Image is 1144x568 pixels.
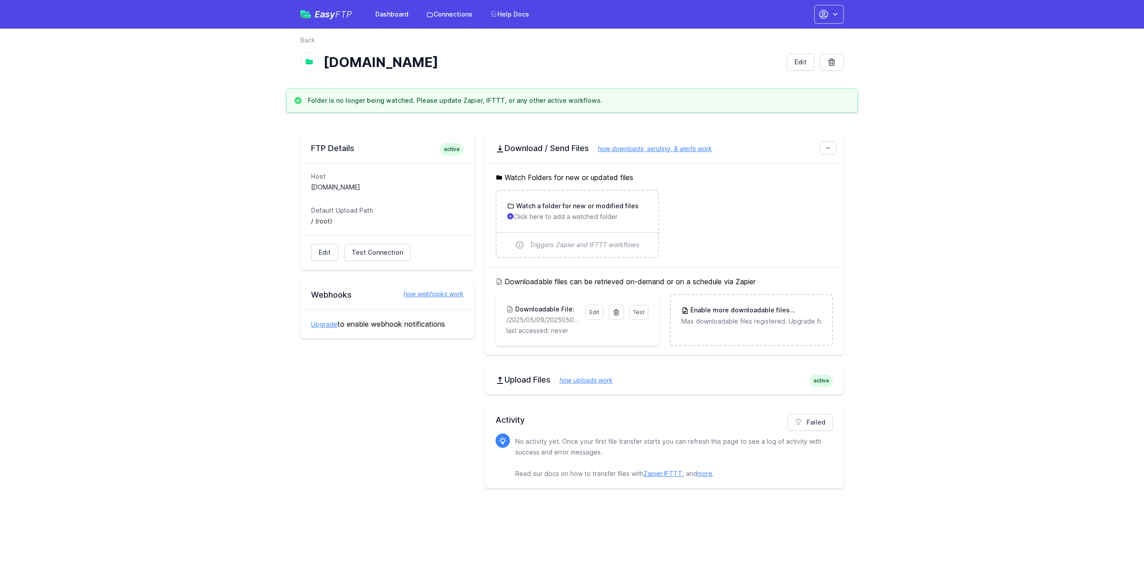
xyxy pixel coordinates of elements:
[324,54,780,70] h1: [DOMAIN_NAME]
[643,470,662,477] a: Zapier
[352,248,403,257] span: Test Connection
[513,305,574,314] h3: Downloadable File:
[506,316,580,324] p: /2025/05/09/20250509171559_inbound_0422652309_0756011820.mp3
[681,317,821,326] p: Max downloadable files registered. Upgrade for more.
[507,212,647,221] p: Click here to add a watched folder
[311,320,337,328] a: Upgrade
[629,305,648,320] a: Test
[551,376,613,384] a: how uploads work
[311,217,463,226] dd: / (root)
[530,240,639,249] span: Triggers Zapier and IFTTT workflows
[787,414,833,431] a: Failed
[308,96,602,105] h3: Folder is no longer being watched. Please update Zapier, IFTTT, or any other active workflows.
[311,290,463,300] h2: Webhooks
[496,374,833,385] h2: Upload Files
[344,244,411,261] a: Test Connection
[300,36,844,50] nav: Breadcrumb
[515,436,826,479] p: No activity yet. Once your first file transfer starts you can refresh this page to see a log of a...
[496,191,658,257] a: Watch a folder for new or modified files Click here to add a watched folder Triggers Zapier and I...
[300,10,352,19] a: EasyFTP
[311,183,463,192] dd: [DOMAIN_NAME]
[496,143,833,154] h2: Download / Send Files
[300,10,311,18] img: easyftp_logo.png
[315,10,352,19] span: Easy
[496,172,833,183] h5: Watch Folders for new or updated files
[300,36,315,45] a: Back
[311,206,463,215] dt: Default Upload Path
[300,309,474,338] div: to enable webhook notifications
[395,290,463,299] a: how webhooks work
[506,326,648,335] p: last accessed: never
[485,6,534,22] a: Help Docs
[421,6,478,22] a: Connections
[370,6,414,22] a: Dashboard
[810,374,833,387] span: active
[787,54,814,71] a: Edit
[633,309,644,316] span: Test
[311,143,463,154] h2: FTP Details
[697,470,712,477] a: more
[664,470,682,477] a: IFTTT
[790,306,822,315] span: Upgrade
[311,172,463,181] dt: Host
[589,145,712,152] a: how downloads, sending, & alerts work
[335,9,352,20] span: FTP
[311,244,338,261] a: Edit
[514,202,639,210] h3: Watch a folder for new or modified files
[496,414,833,426] h2: Activity
[671,295,832,337] a: Enable more downloadable filesUpgrade Max downloadable files registered. Upgrade for more.
[440,143,463,156] span: active
[585,305,603,320] a: Edit
[689,306,821,315] h3: Enable more downloadable files
[496,276,833,287] h5: Downloadable files can be retrieved on-demand or on a schedule via Zapier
